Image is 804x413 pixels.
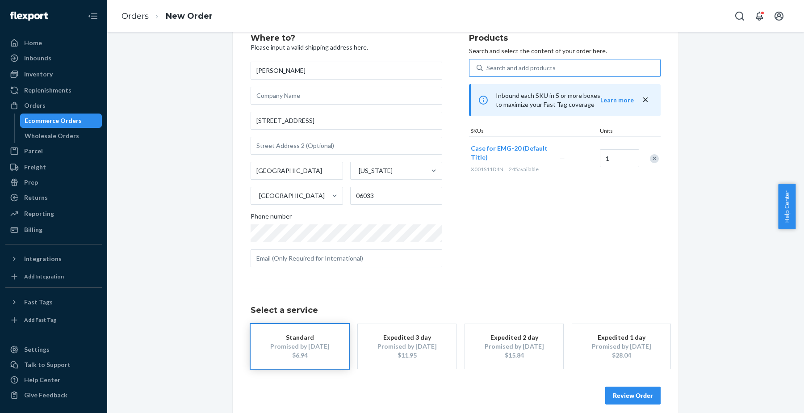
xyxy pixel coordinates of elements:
div: Wholesale Orders [25,131,79,140]
div: Replenishments [24,86,71,95]
button: Give Feedback [5,388,102,402]
a: Help Center [5,373,102,387]
p: Search and select the content of your order here. [469,46,661,55]
a: Inbounds [5,51,102,65]
a: Prep [5,175,102,190]
input: [US_STATE] [358,166,359,175]
div: Add Fast Tag [24,316,56,324]
div: Expedited 3 day [371,333,443,342]
a: Ecommerce Orders [20,114,102,128]
div: Parcel [24,147,43,156]
button: Help Center [778,184,796,229]
div: Orders [24,101,46,110]
input: [GEOGRAPHIC_DATA] [258,191,259,200]
input: Quantity [600,149,639,167]
div: Reporting [24,209,54,218]
h2: Products [469,34,661,43]
h2: Where to? [251,34,442,43]
a: Replenishments [5,83,102,97]
input: Company Name [251,87,442,105]
button: Review Order [605,387,661,405]
div: Billing [24,225,42,234]
a: Billing [5,223,102,237]
div: Ecommerce Orders [25,116,82,125]
a: Wholesale Orders [20,129,102,143]
button: Close Navigation [84,7,102,25]
ol: breadcrumbs [114,3,220,29]
div: Freight [24,163,46,172]
div: Talk to Support [24,360,71,369]
div: Remove Item [650,154,659,163]
div: SKUs [469,127,598,136]
div: Fast Tags [24,298,53,307]
input: Email (Only Required for International) [251,249,442,267]
h1: Select a service [251,306,661,315]
input: First & Last Name [251,62,442,80]
div: $15.84 [478,351,550,360]
div: Inventory [24,70,53,79]
div: Expedited 1 day [586,333,657,342]
span: Case for EMG-20 (Default Title) [471,144,548,161]
a: Returns [5,190,102,205]
a: New Order [166,11,213,21]
button: Open Search Box [731,7,749,25]
div: Integrations [24,254,62,263]
button: Learn more [600,96,634,105]
button: close [641,95,650,105]
a: Add Integration [5,270,102,284]
a: Parcel [5,144,102,158]
a: Settings [5,342,102,357]
div: $11.95 [371,351,443,360]
div: Standard [264,333,335,342]
span: X001S11D4N [471,166,503,173]
div: Inbounds [24,54,51,63]
button: Open notifications [750,7,768,25]
a: Freight [5,160,102,174]
div: Home [24,38,42,47]
div: $28.04 [586,351,657,360]
div: Promised by [DATE] [264,342,335,351]
div: Inbound each SKU in 5 or more boxes to maximize your Fast Tag coverage [469,84,661,116]
a: Orders [121,11,149,21]
div: Settings [24,345,50,354]
span: Phone number [251,212,292,224]
button: Expedited 1 dayPromised by [DATE]$28.04 [572,324,670,369]
span: — [560,155,565,162]
p: Please input a valid shipping address here. [251,43,442,52]
input: Street Address 2 (Optional) [251,137,442,155]
div: Help Center [24,375,60,384]
a: Add Fast Tag [5,313,102,327]
a: Home [5,36,102,50]
div: Promised by [DATE] [371,342,443,351]
div: Give Feedback [24,391,67,400]
div: Returns [24,193,48,202]
div: Expedited 2 day [478,333,550,342]
button: Open account menu [770,7,788,25]
div: Promised by [DATE] [586,342,657,351]
input: ZIP Code [350,187,443,205]
div: Search and add products [486,63,556,72]
input: City [251,162,343,180]
div: Units [598,127,638,136]
div: Add Integration [24,273,64,280]
span: 245 available [509,166,539,173]
a: Orders [5,98,102,113]
div: Promised by [DATE] [478,342,550,351]
button: Fast Tags [5,295,102,309]
img: Flexport logo [10,12,48,21]
div: Prep [24,178,38,187]
a: Talk to Support [5,358,102,372]
a: Inventory [5,67,102,81]
div: [GEOGRAPHIC_DATA] [259,191,325,200]
a: Reporting [5,206,102,221]
div: [US_STATE] [359,166,393,175]
button: StandardPromised by [DATE]$6.94 [251,324,349,369]
button: Case for EMG-20 (Default Title) [471,144,549,162]
button: Expedited 2 dayPromised by [DATE]$15.84 [465,324,563,369]
input: Street Address [251,112,442,130]
button: Expedited 3 dayPromised by [DATE]$11.95 [358,324,456,369]
div: $6.94 [264,351,335,360]
button: Integrations [5,252,102,266]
